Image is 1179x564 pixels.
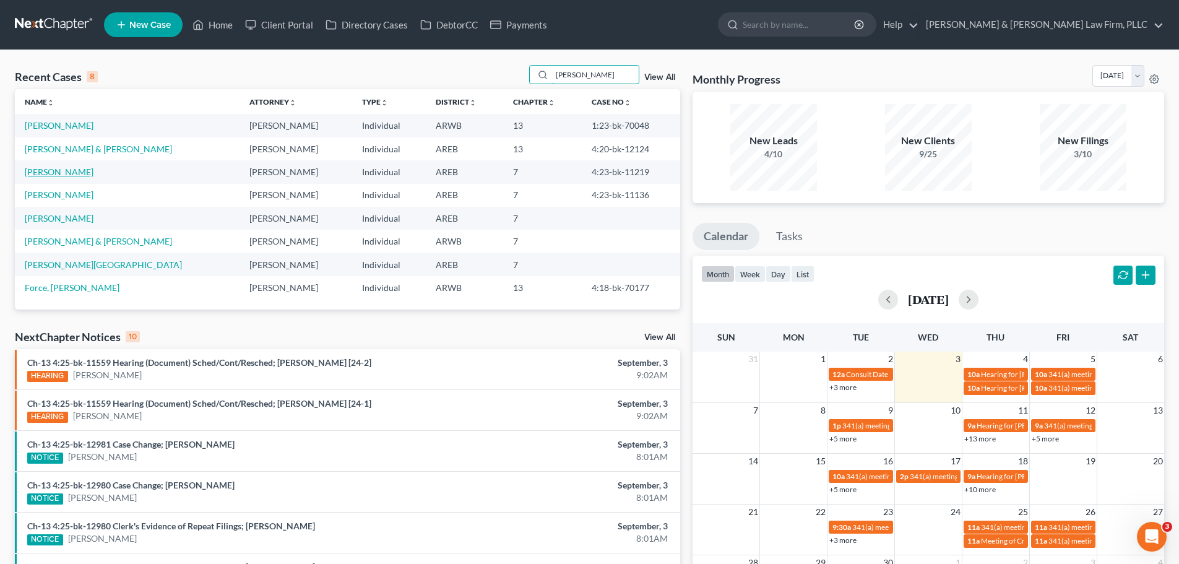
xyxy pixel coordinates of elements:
span: 10a [1035,370,1047,379]
span: 11 [1017,403,1029,418]
i: unfold_more [469,99,477,106]
span: Hearing for [PERSON_NAME] [981,370,1078,379]
span: Thu [987,332,1004,342]
span: 9a [967,421,975,430]
td: 13 [503,137,582,160]
span: 13 [1152,403,1164,418]
i: unfold_more [381,99,388,106]
td: [PERSON_NAME] [240,253,352,276]
span: 9a [1035,421,1043,430]
a: [PERSON_NAME] [25,167,93,177]
span: 24 [949,505,962,519]
td: Individual [352,114,426,137]
span: 23 [882,505,894,519]
a: Typeunfold_more [362,97,388,106]
span: 341(a) meeting for [PERSON_NAME] [1048,370,1168,379]
span: 5 [1089,352,1097,367]
a: +3 more [829,383,857,392]
td: 4:20-bk-12124 [582,137,680,160]
a: +5 more [1032,434,1059,443]
a: Districtunfold_more [436,97,477,106]
span: 10a [832,472,845,481]
span: 18 [1017,454,1029,469]
a: Chapterunfold_more [513,97,555,106]
a: [PERSON_NAME] & [PERSON_NAME] Law Firm, PLLC [920,14,1164,36]
span: 11a [967,523,980,532]
div: NextChapter Notices [15,329,140,344]
td: 4:18-bk-70177 [582,276,680,299]
td: Individual [352,137,426,160]
span: 26 [1084,505,1097,519]
td: 4:23-bk-11219 [582,160,680,183]
button: month [701,266,735,282]
div: 9/25 [885,148,972,160]
span: 14 [747,454,759,469]
a: DebtorCC [414,14,484,36]
span: Sat [1123,332,1138,342]
div: 4/10 [730,148,817,160]
span: 9 [887,403,894,418]
td: 4:23-bk-11136 [582,184,680,207]
span: 16 [882,454,894,469]
td: [PERSON_NAME] [240,184,352,207]
a: [PERSON_NAME] [73,369,142,381]
a: Ch-13 4:25-bk-12980 Case Change; [PERSON_NAME] [27,480,235,490]
span: 11a [1035,523,1047,532]
div: Recent Cases [15,69,98,84]
span: 341(a) meeting for [PERSON_NAME] [910,472,1029,481]
a: Ch-13 4:25-bk-12981 Case Change; [PERSON_NAME] [27,439,235,449]
td: [PERSON_NAME] [240,230,352,253]
div: September, 3 [462,397,668,410]
td: ARWB [426,230,503,253]
td: AREB [426,160,503,183]
a: +10 more [964,485,996,494]
span: Hearing for [PERSON_NAME] [977,472,1073,481]
a: Home [186,14,239,36]
a: Payments [484,14,553,36]
span: 2p [900,472,909,481]
td: Individual [352,276,426,299]
td: ARWB [426,114,503,137]
span: 17 [949,454,962,469]
a: +13 more [964,434,996,443]
td: 7 [503,160,582,183]
td: Individual [352,207,426,230]
a: Nameunfold_more [25,97,54,106]
span: Consult Date for [PERSON_NAME] [846,370,959,379]
td: Individual [352,230,426,253]
td: [PERSON_NAME] [240,114,352,137]
span: 341(a) meeting for [PERSON_NAME] [842,421,962,430]
span: 11a [1035,536,1047,545]
h3: Monthly Progress [693,72,780,87]
span: 341(a) meeting for [PERSON_NAME] [1048,536,1168,545]
a: [PERSON_NAME] [25,213,93,223]
span: 10a [967,370,980,379]
a: +3 more [829,536,857,545]
span: 21 [747,505,759,519]
div: 3/10 [1040,148,1126,160]
div: NOTICE [27,534,63,545]
span: 12a [832,370,845,379]
td: 7 [503,253,582,276]
div: 9:02AM [462,369,668,381]
div: 8:01AM [462,451,668,463]
a: [PERSON_NAME] [25,120,93,131]
span: 10 [949,403,962,418]
td: [PERSON_NAME] [240,137,352,160]
div: September, 3 [462,438,668,451]
td: ARWB [426,276,503,299]
div: NOTICE [27,453,63,464]
span: 22 [814,505,827,519]
h2: [DATE] [908,293,949,306]
span: 341(a) meeting for [PERSON_NAME] [852,523,972,532]
input: Search by name... [743,13,856,36]
a: Ch-13 4:25-bk-12980 Clerk's Evidence of Repeat Filings; [PERSON_NAME] [27,521,315,531]
a: [PERSON_NAME] & [PERSON_NAME] [25,144,172,154]
div: New Leads [730,134,817,148]
a: Ch-13 4:25-bk-11559 Hearing (Document) Sched/Cont/Resched; [PERSON_NAME] [24-2] [27,357,371,368]
a: +5 more [829,485,857,494]
span: 341(a) meeting for [PERSON_NAME] [981,523,1100,532]
div: September, 3 [462,520,668,532]
span: 9a [967,472,975,481]
span: 341(a) meeting for [PERSON_NAME] [1044,421,1164,430]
